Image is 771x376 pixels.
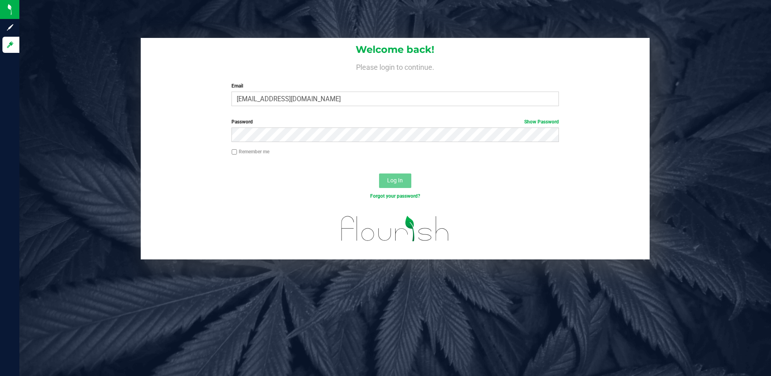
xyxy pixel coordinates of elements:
[379,173,411,188] button: Log In
[6,41,14,49] inline-svg: Log in
[231,148,269,155] label: Remember me
[524,119,559,125] a: Show Password
[141,61,650,71] h4: Please login to continue.
[370,193,420,199] a: Forgot your password?
[231,119,253,125] span: Password
[6,23,14,31] inline-svg: Sign up
[231,82,559,90] label: Email
[331,208,459,249] img: flourish_logo.svg
[387,177,403,184] span: Log In
[231,149,237,155] input: Remember me
[141,44,650,55] h1: Welcome back!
